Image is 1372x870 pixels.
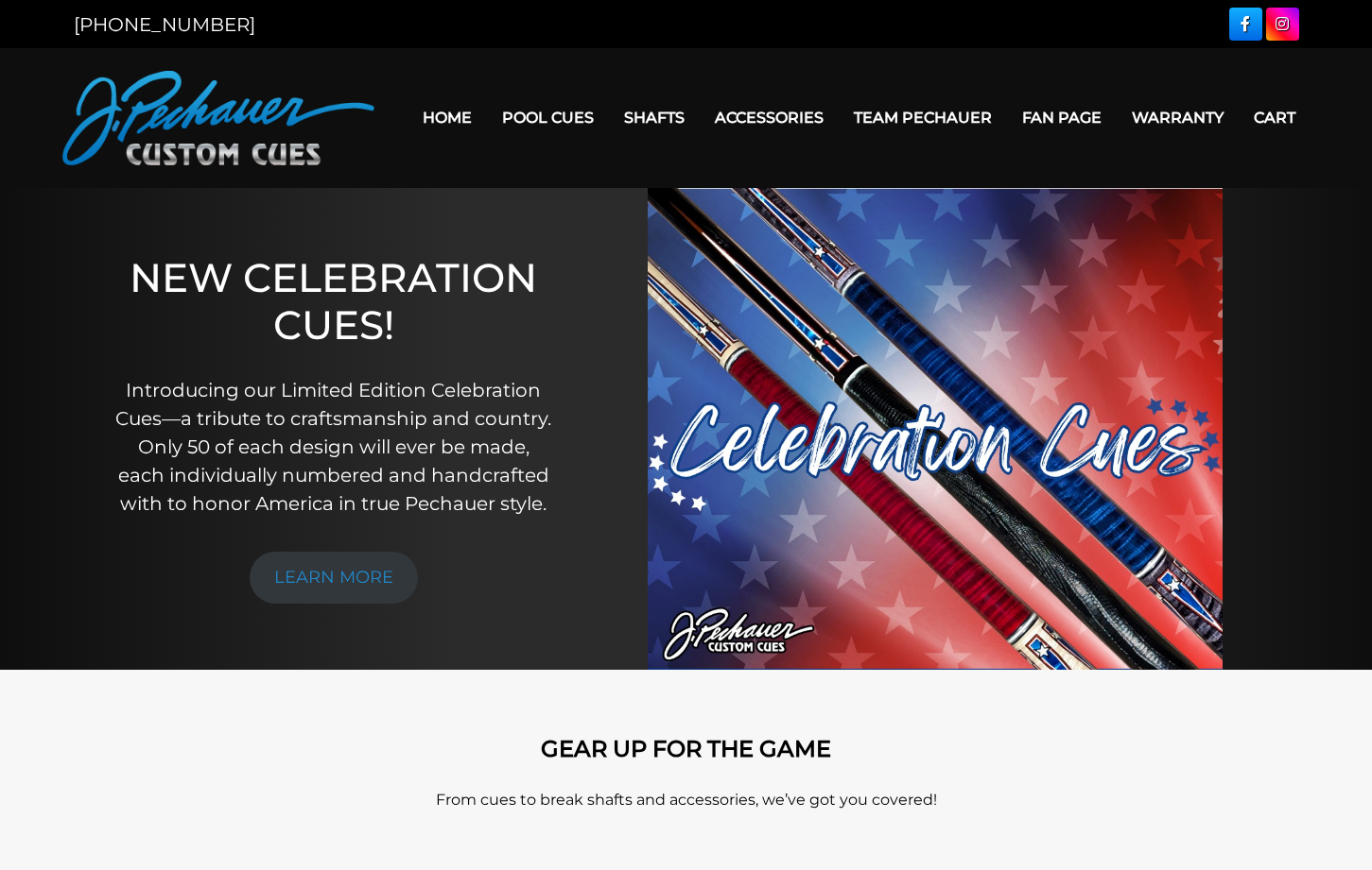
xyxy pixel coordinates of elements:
a: Team Pechauer [839,94,1007,142]
h1: NEW CELEBRATION CUES! [113,254,555,350]
a: LEARN MORE [250,552,418,604]
a: Home [408,94,487,142]
a: Warranty [1117,94,1239,142]
strong: GEAR UP FOR THE GAME [541,735,831,762]
a: Fan Page [1007,94,1117,142]
p: Introducing our Limited Edition Celebration Cues—a tribute to craftsmanship and country. Only 50 ... [113,376,555,518]
a: [PHONE_NUMBER] [74,13,255,36]
a: Shafts [609,94,700,142]
p: From cues to break shafts and accessories, we’ve got you covered! [148,789,1225,811]
img: Pechauer Custom Cues [62,71,374,165]
a: Accessories [700,94,839,142]
a: Cart [1239,94,1311,142]
a: Pool Cues [487,94,609,142]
